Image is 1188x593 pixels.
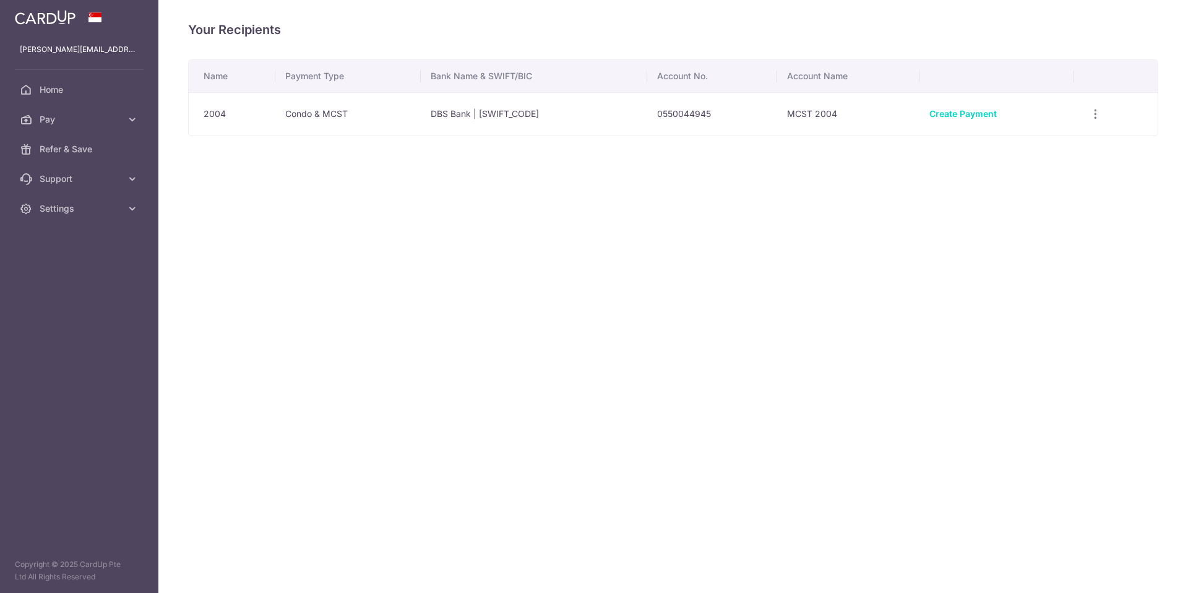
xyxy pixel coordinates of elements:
span: Pay [40,113,121,126]
th: Account Name [777,60,919,92]
p: [PERSON_NAME][EMAIL_ADDRESS][DOMAIN_NAME] [20,43,139,56]
td: MCST 2004 [777,92,919,136]
th: Bank Name & SWIFT/BIC [421,60,647,92]
span: Settings [40,202,121,215]
h4: Your Recipients [188,20,1158,40]
td: 0550044945 [647,92,777,136]
th: Name [189,60,275,92]
td: 2004 [189,92,275,136]
img: CardUp [15,10,75,25]
span: Home [40,84,121,96]
th: Payment Type [275,60,421,92]
th: Account No. [647,60,777,92]
td: DBS Bank | [SWIFT_CODE] [421,92,647,136]
span: Refer & Save [40,143,121,155]
a: Create Payment [929,108,997,119]
td: Condo & MCST [275,92,421,136]
span: Support [40,173,121,185]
